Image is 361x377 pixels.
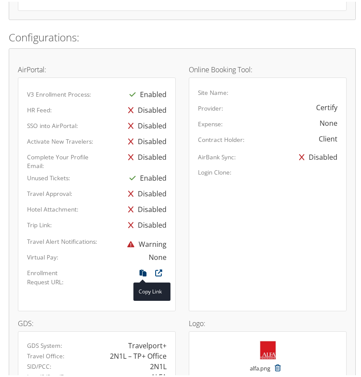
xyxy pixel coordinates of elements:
[259,339,276,358] img: alfa.png
[189,318,347,325] h4: Logo:
[27,267,78,285] label: Enrollment Request URL:
[27,151,103,169] label: Complete Your Profile Email:
[320,116,337,127] div: None
[150,360,167,370] div: 2N1L
[198,166,232,175] label: Login Clone:
[319,132,337,142] div: Client
[124,184,167,200] div: Disabled
[198,87,228,95] label: Site Name:
[27,104,52,113] label: HR Feed:
[27,350,65,359] label: Travel Office:
[124,200,167,215] div: Disabled
[27,188,72,196] label: Travel Approval:
[198,118,223,127] label: Expense:
[316,101,337,111] div: Certify
[125,85,167,101] div: Enabled
[27,236,97,244] label: Travel Alert Notifications:
[18,64,176,71] h4: AirPortal:
[124,132,167,148] div: Disabled
[27,88,91,97] label: V3 Enrollment Process:
[189,64,347,71] h4: Online Booking Tool:
[198,102,223,111] label: Provider:
[198,134,245,142] label: Contract Holder:
[125,168,167,184] div: Enabled
[124,116,167,132] div: Disabled
[124,148,167,163] div: Disabled
[27,172,70,181] label: Unused Tickets:
[9,28,356,43] h2: Configurations:
[110,349,167,360] div: 2N1L – TP+ Office
[124,215,167,231] div: Disabled
[295,148,337,163] div: Disabled
[149,250,167,261] div: None
[27,340,62,348] label: GDS System:
[27,251,58,260] label: Virtual Pay:
[27,219,52,228] label: Trip Link:
[18,318,176,325] h4: GDS:
[123,238,167,247] span: Warning
[27,203,78,212] label: Hotel Attachment:
[124,101,167,116] div: Disabled
[27,120,78,128] label: SSO into AirPortal:
[128,339,167,349] div: Travelport+
[198,151,236,160] label: AirBank Sync:
[27,135,93,144] label: Activate New Travelers:
[27,360,51,369] label: SID/PCC:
